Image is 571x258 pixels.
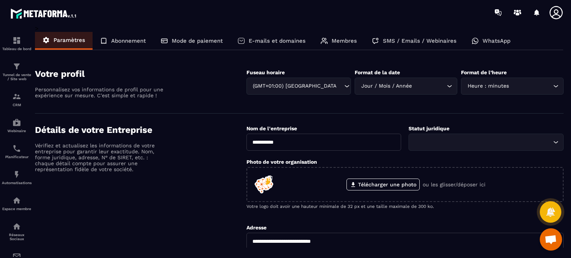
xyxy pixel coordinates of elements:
[2,190,32,216] a: automationsautomationsEspace membre
[111,37,146,44] p: Abonnement
[249,37,306,44] p: E-mails et domaines
[510,82,551,90] input: Search for option
[461,78,564,95] div: Search for option
[246,125,297,131] label: Nom de l'entreprise
[12,118,21,127] img: automations
[246,225,267,231] label: Adresse
[461,69,507,75] label: Format de l’heure
[413,138,551,146] input: Search for option
[337,82,342,90] input: Search for option
[355,78,457,95] div: Search for option
[346,179,420,190] label: Télécharger une photo
[251,82,337,90] span: (GMT+01:00) [GEOGRAPHIC_DATA]
[409,125,449,131] label: Statut juridique
[35,125,246,135] h4: Détails de votre Entreprise
[359,82,413,90] span: Jour / Mois / Année
[2,233,32,241] p: Réseaux Sociaux
[12,36,21,45] img: formation
[540,228,562,251] a: Ouvrir le chat
[12,144,21,153] img: scheduler
[246,78,351,95] div: Search for option
[12,170,21,179] img: automations
[483,37,510,44] p: WhatsApp
[12,222,21,231] img: social-network
[246,204,564,209] p: Votre logo doit avoir une hauteur minimale de 32 px et une taille maximale de 300 ko.
[12,62,21,71] img: formation
[12,92,21,101] img: formation
[413,82,445,90] input: Search for option
[423,182,485,187] p: ou les glisser/déposer ici
[466,82,510,90] span: Heure : minutes
[409,134,564,151] div: Search for option
[332,37,357,44] p: Membres
[2,47,32,51] p: Tableau de bord
[2,164,32,190] a: automationsautomationsAutomatisations
[35,69,246,79] h4: Votre profil
[35,86,165,98] p: Personnalisez vos informations de profil pour une expérience sur mesure. C'est simple et rapide !
[35,143,165,172] p: Vérifiez et actualisez les informations de votre entreprise pour garantir leur exactitude. Nom, f...
[10,7,77,20] img: logo
[54,37,85,43] p: Paramètres
[172,37,223,44] p: Mode de paiement
[246,69,285,75] label: Fuseau horaire
[2,138,32,164] a: schedulerschedulerPlanificateur
[2,216,32,246] a: social-networksocial-networkRéseaux Sociaux
[2,155,32,159] p: Planificateur
[2,181,32,185] p: Automatisations
[2,86,32,112] a: formationformationCRM
[2,56,32,86] a: formationformationTunnel de vente / Site web
[383,37,457,44] p: SMS / Emails / Webinaires
[2,30,32,56] a: formationformationTableau de bord
[2,129,32,133] p: Webinaire
[246,159,317,165] label: Photo de votre organisation
[2,103,32,107] p: CRM
[12,196,21,205] img: automations
[2,73,32,81] p: Tunnel de vente / Site web
[2,207,32,211] p: Espace membre
[2,112,32,138] a: automationsautomationsWebinaire
[355,69,400,75] label: Format de la date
